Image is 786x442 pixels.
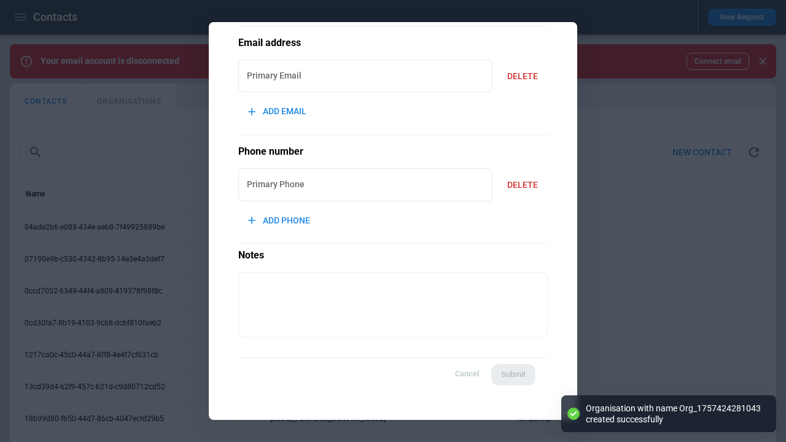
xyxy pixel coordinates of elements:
[238,243,548,262] p: Notes
[238,145,548,158] h5: Phone number
[238,98,316,125] button: ADD EMAIL
[238,207,320,234] button: ADD PHONE
[497,63,548,90] button: DELETE
[586,403,764,425] div: Organisation with name Org_1757424281043 created successfully
[497,172,548,198] button: DELETE
[238,36,548,50] h5: Email address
